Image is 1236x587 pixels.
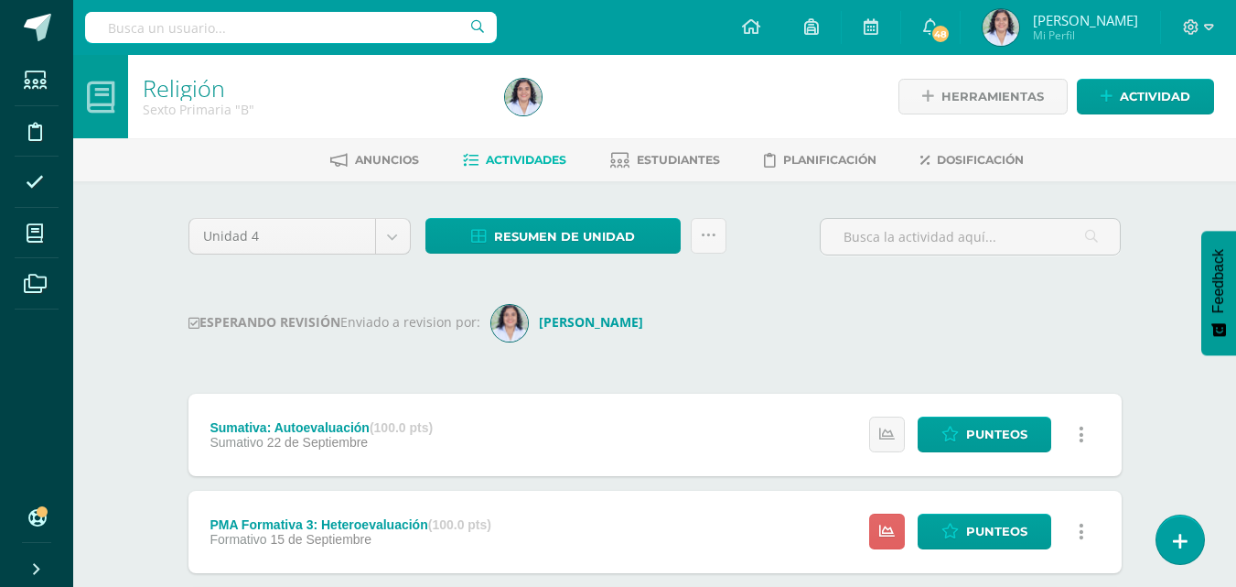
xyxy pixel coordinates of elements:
img: e0f9ac82222521993205f966279f0d85.png [983,9,1019,46]
a: Herramientas [898,79,1068,114]
span: Punteos [966,515,1027,549]
span: Planificación [783,153,876,167]
span: Anuncios [355,153,419,167]
a: Unidad 4 [189,219,410,254]
span: 15 de Septiembre [271,532,372,547]
span: Formativo [210,532,266,547]
a: Estudiantes [610,146,720,175]
a: [PERSON_NAME] [491,313,650,331]
div: PMA Formativa 3: Heteroevaluación [210,517,491,532]
a: Actividades [463,146,566,175]
a: Punteos [918,514,1051,549]
span: Actividad [1120,80,1190,114]
a: Dosificación [920,146,1024,175]
a: Religión [143,72,225,103]
span: 22 de Septiembre [267,435,369,450]
span: 48 [930,24,951,44]
a: Anuncios [330,146,419,175]
img: 1e0e5d984ee5a4790d394fcea8183e03.png [491,305,528,342]
img: e0f9ac82222521993205f966279f0d85.png [505,79,542,115]
span: Actividades [486,153,566,167]
strong: [PERSON_NAME] [539,313,643,331]
strong: ESPERANDO REVISIÓN [188,313,340,331]
div: Sexto Primaria 'B' [143,101,483,118]
a: Planificación [764,146,876,175]
a: Actividad [1077,79,1214,114]
a: Punteos [918,417,1051,452]
span: Mi Perfil [1033,27,1138,43]
a: Resumen de unidad [425,218,681,254]
span: Unidad 4 [203,219,361,254]
span: Sumativo [210,435,263,450]
div: Sumativa: Autoevaluación [210,420,433,435]
button: Feedback - Mostrar encuesta [1201,231,1236,355]
h1: Religión [143,75,483,101]
span: Estudiantes [637,153,720,167]
span: Resumen de unidad [494,220,635,254]
span: Feedback [1210,249,1227,313]
strong: (100.0 pts) [370,420,433,435]
input: Busca un usuario... [85,12,497,43]
strong: (100.0 pts) [428,517,491,532]
input: Busca la actividad aquí... [821,219,1120,255]
span: Herramientas [941,80,1044,114]
span: [PERSON_NAME] [1033,11,1138,29]
span: Enviado a revision por: [340,313,480,331]
span: Dosificación [937,153,1024,167]
span: Punteos [966,418,1027,451]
